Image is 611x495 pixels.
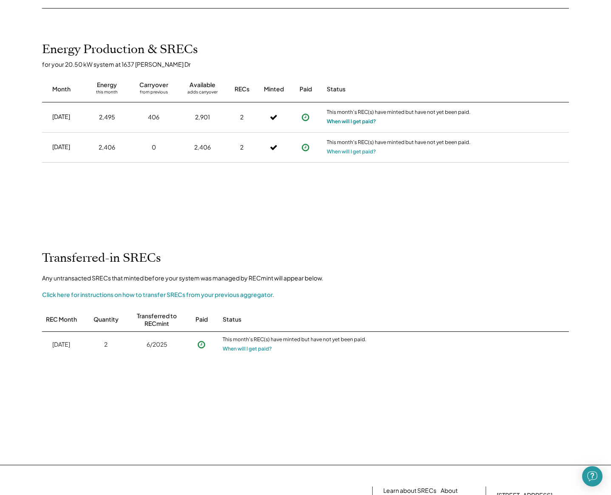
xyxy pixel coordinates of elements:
div: 2 [240,113,243,122]
div: this month [96,89,118,98]
div: Status [223,315,367,324]
div: Minted [264,85,284,93]
div: 2,901 [195,113,210,122]
div: Energy [97,81,117,89]
div: for your 20.50 kW system at 1637 [PERSON_NAME] Dr [42,60,577,68]
div: Available [190,81,215,89]
div: [DATE] [52,113,70,121]
div: Status [327,85,471,93]
div: Open Intercom Messenger [582,466,603,487]
div: [DATE] [52,340,70,349]
div: from previous [140,89,168,98]
div: Paid [300,85,312,93]
button: When will I get paid? [223,345,272,353]
div: Quantity [93,315,119,324]
div: 2 [240,143,243,152]
div: 2,495 [99,113,115,122]
div: 0 [152,143,156,152]
div: [DATE] [52,143,70,151]
div: This month's REC(s) have minted but have not yet been paid. [223,336,367,345]
div: 406 [148,113,159,122]
div: 2,406 [99,143,115,152]
div: This month's REC(s) have minted but have not yet been paid. [327,139,471,147]
div: Carryover [139,81,168,89]
div: Paid [195,315,208,324]
button: Payment approved, but not yet initiated. [299,111,312,124]
div: adds carryover [187,89,218,98]
div: 2,406 [194,143,211,152]
div: 2 [104,340,107,349]
a: About [441,487,458,495]
div: RECs [235,85,249,93]
button: Payment approved, but not yet initiated. [299,141,312,154]
div: 6/2025 [147,340,167,349]
h2: Energy Production & SRECs [42,42,198,57]
div: Click here for instructions on how to transfer SRECs from your previous aggregator. [42,291,274,299]
div: REC Month [46,315,77,324]
button: Payment approved, but not yet initiated. [195,338,208,351]
div: Any untransacted SRECs that minted before your system was managed by RECmint will appear below. [42,274,323,283]
button: When will I get paid? [327,117,376,126]
div: Transferred to RECmint [133,312,180,327]
h2: Transferred-in SRECs [42,251,161,266]
div: This month's REC(s) have minted but have not yet been paid. [327,109,471,117]
button: When will I get paid? [327,147,376,156]
a: Learn about SRECs [383,487,436,495]
div: Month [52,85,71,93]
